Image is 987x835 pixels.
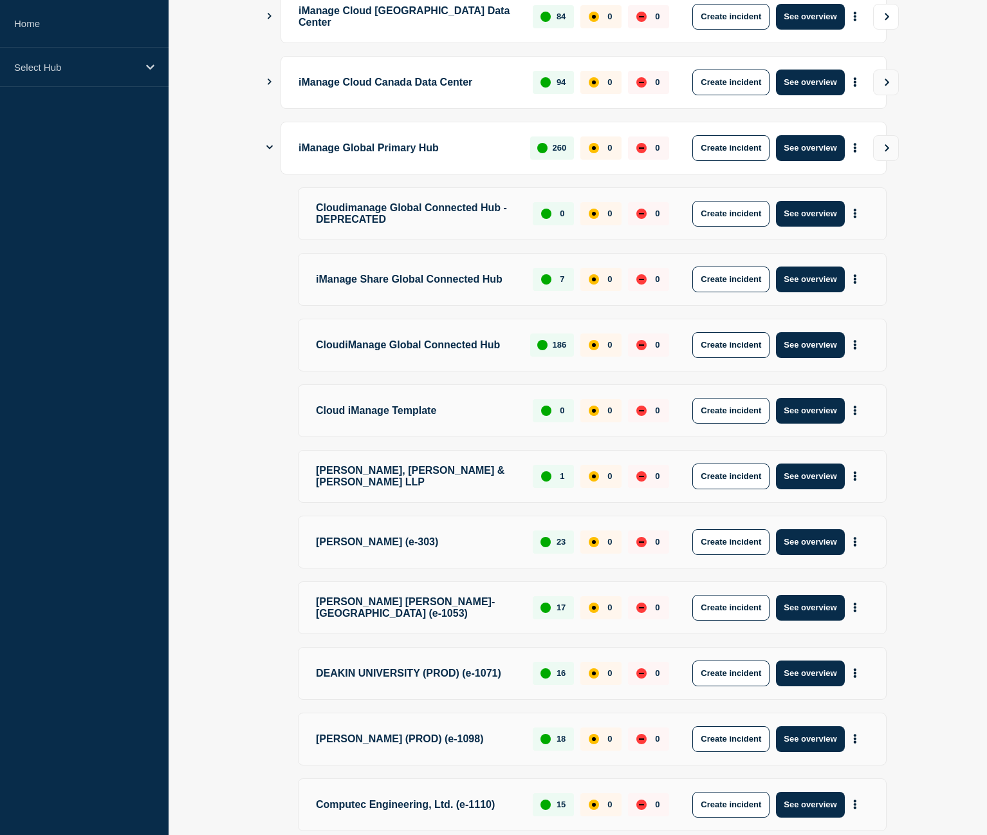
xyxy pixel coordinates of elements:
p: iManage Cloud [GEOGRAPHIC_DATA] Data Center [299,4,518,30]
p: 0 [655,668,660,678]
p: 260 [553,143,567,153]
button: Create incident [692,792,770,818]
button: More actions [847,530,863,554]
div: up [541,471,551,482]
button: More actions [847,727,863,751]
button: See overview [776,529,844,555]
p: 0 [560,209,564,218]
p: 0 [655,77,660,87]
p: iManage Cloud Canada Data Center [299,70,518,95]
div: up [540,12,551,22]
div: affected [589,274,599,285]
p: 0 [607,800,612,809]
div: down [636,209,647,219]
button: Create incident [692,201,770,227]
p: [PERSON_NAME] (e-303) [316,529,518,555]
button: More actions [847,267,863,291]
button: See overview [776,792,844,818]
p: 0 [655,603,660,612]
button: Create incident [692,70,770,95]
div: up [541,274,551,285]
p: [PERSON_NAME], [PERSON_NAME] & [PERSON_NAME] LLP [316,464,518,489]
button: See overview [776,70,844,95]
button: Create incident [692,529,770,555]
button: Show Connected Hubs [266,12,273,21]
button: View [873,4,899,30]
button: View [873,135,899,161]
div: affected [589,77,599,88]
div: affected [589,406,599,416]
div: down [636,77,647,88]
p: 0 [655,209,660,218]
p: CloudiManage Global Connected Hub [316,332,515,358]
div: up [541,406,551,416]
p: 0 [607,340,612,350]
button: See overview [776,201,844,227]
p: Cloudimanage Global Connected Hub - DEPRECATED [316,201,518,227]
p: 0 [607,603,612,612]
button: See overview [776,464,844,489]
div: down [636,340,647,350]
div: down [636,537,647,547]
div: affected [589,209,599,219]
button: Create incident [692,332,770,358]
button: More actions [847,202,863,225]
button: More actions [847,136,863,160]
p: 0 [607,668,612,678]
div: up [540,800,551,810]
p: Computec Engineering, Ltd. (e-1110) [316,792,518,818]
div: affected [589,734,599,744]
p: Select Hub [14,62,138,73]
p: 0 [607,77,612,87]
p: Cloud iManage Template [316,398,518,424]
div: down [636,274,647,285]
p: 0 [607,274,612,284]
div: up [540,77,551,88]
button: More actions [847,5,863,28]
div: down [636,406,647,416]
div: down [636,12,647,22]
p: [PERSON_NAME] [PERSON_NAME]-[GEOGRAPHIC_DATA] (e-1053) [316,595,518,621]
button: Create incident [692,267,770,292]
button: See overview [776,267,844,292]
button: Create incident [692,135,770,161]
button: Create incident [692,661,770,686]
button: More actions [847,661,863,685]
button: More actions [847,70,863,94]
p: 23 [557,537,566,547]
p: 0 [655,406,660,415]
p: 0 [607,406,612,415]
p: 7 [560,274,564,284]
p: 0 [655,734,660,744]
button: See overview [776,595,844,621]
button: More actions [847,793,863,816]
button: Show Connected Hubs [266,143,273,153]
p: 0 [607,734,612,744]
button: See overview [776,726,844,752]
p: 0 [655,340,660,350]
p: 1 [560,471,564,481]
button: See overview [776,398,844,424]
button: View [873,70,899,95]
p: iManage Global Primary Hub [299,135,515,161]
div: up [541,209,551,219]
button: See overview [776,332,844,358]
p: 0 [607,471,612,481]
button: More actions [847,464,863,488]
div: down [636,143,647,153]
div: up [540,668,551,679]
div: affected [589,12,599,22]
button: See overview [776,135,844,161]
div: down [636,471,647,482]
div: affected [589,800,599,810]
button: Create incident [692,595,770,621]
p: 186 [553,340,567,350]
button: Show Connected Hubs [266,77,273,87]
div: affected [589,143,599,153]
button: See overview [776,4,844,30]
button: Create incident [692,4,770,30]
p: 0 [655,471,660,481]
p: 94 [557,77,566,87]
button: Create incident [692,398,770,424]
div: down [636,800,647,810]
